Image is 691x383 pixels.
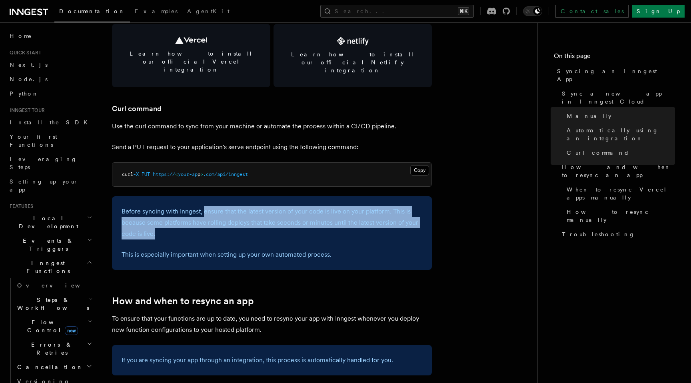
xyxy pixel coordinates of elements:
a: Curl command [112,103,162,114]
span: new [65,326,78,335]
span: Curl command [567,149,629,157]
span: Next.js [10,62,48,68]
span: Documentation [59,8,125,14]
span: PUT [142,172,150,177]
span: When to resync Vercel apps manually [567,186,675,201]
span: Python [10,90,39,97]
span: Learn how to install our official Netlify integration [283,50,422,74]
span: Manually [567,112,611,120]
p: To ensure that your functions are up to date, you need to resync your app with Inngest whenever y... [112,313,432,335]
a: Sync a new app in Inngest Cloud [559,86,675,109]
a: Home [6,29,94,43]
span: Features [6,203,33,209]
a: Leveraging Steps [6,152,94,174]
a: How and when to resync an app [559,160,675,182]
span: Leveraging Steps [10,156,77,170]
a: Learn how to install our official Netlify integration [274,24,432,87]
a: Syncing an Inngest App [554,64,675,86]
a: AgentKit [182,2,234,22]
span: Your first Functions [10,134,57,148]
span: Errors & Retries [14,341,87,357]
span: -X [133,172,139,177]
span: Examples [135,8,178,14]
button: Toggle dark mode [523,6,542,16]
button: Inngest Functions [6,256,94,278]
button: Local Development [6,211,94,233]
button: Flow Controlnew [14,315,94,337]
span: Quick start [6,50,41,56]
a: Examples [130,2,182,22]
span: Local Development [6,214,87,230]
span: Inngest tour [6,107,45,114]
span: Overview [17,282,100,289]
p: Before syncing with Inngest, ensure that the latest version of your code is live on your platform... [122,206,422,239]
span: https:// [153,172,175,177]
a: Automatically using an integration [563,123,675,146]
a: Setting up your app [6,174,94,197]
a: Install the SDK [6,115,94,130]
p: If you are syncing your app through an integration, this process is automatically handled for you. [122,355,422,366]
span: Cancellation [14,363,83,371]
a: Node.js [6,72,94,86]
a: When to resync Vercel apps manually [563,182,675,205]
span: How and when to resync an app [562,163,675,179]
span: Learn how to install our official Vercel integration [122,50,261,74]
span: curl [122,172,133,177]
a: Curl command [563,146,675,160]
span: Home [10,32,32,40]
span: < [175,172,178,177]
button: Cancellation [14,360,94,374]
p: Send a PUT request to your application's serve endpoint using the following command: [112,142,432,153]
button: Steps & Workflows [14,293,94,315]
span: Automatically using an integration [567,126,675,142]
a: How to resync manually [563,205,675,227]
a: Manually [563,109,675,123]
p: This is especially important when setting up your own automated process. [122,249,422,260]
button: Errors & Retries [14,337,94,360]
span: Troubleshooting [562,230,635,238]
a: Documentation [54,2,130,22]
span: p [198,172,200,177]
button: Search...⌘K [320,5,474,18]
a: Contact sales [555,5,629,18]
a: Next.js [6,58,94,72]
p: Use the curl command to sync from your machine or automate the process within a CI/CD pipeline. [112,121,432,132]
span: Steps & Workflows [14,296,89,312]
a: Python [6,86,94,101]
kbd: ⌘K [458,7,469,15]
a: Overview [14,278,94,293]
span: your-ap [178,172,198,177]
a: Sign Up [632,5,685,18]
span: Node.js [10,76,48,82]
span: .com/api/inngest [203,172,248,177]
span: Setting up your app [10,178,78,193]
span: How to resync manually [567,208,675,224]
span: Inngest Functions [6,259,86,275]
span: Syncing an Inngest App [557,67,675,83]
span: Events & Triggers [6,237,87,253]
button: Copy [410,165,429,176]
h4: On this page [554,51,675,64]
span: > [200,172,203,177]
span: Sync a new app in Inngest Cloud [562,90,675,106]
button: Events & Triggers [6,233,94,256]
span: AgentKit [187,8,230,14]
a: Your first Functions [6,130,94,152]
a: Troubleshooting [559,227,675,241]
span: Flow Control [14,318,88,334]
span: Install the SDK [10,119,92,126]
a: Learn how to install our official Vercel integration [112,24,270,87]
a: How and when to resync an app [112,295,254,307]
